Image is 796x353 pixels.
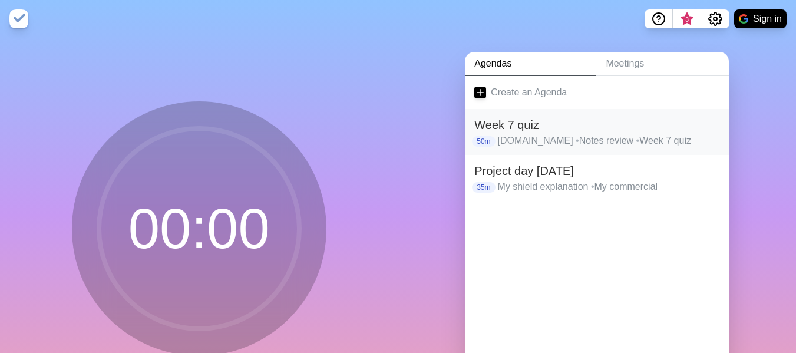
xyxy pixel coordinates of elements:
a: Create an Agenda [465,76,729,109]
p: [DOMAIN_NAME] Notes review Week 7 quiz [498,134,720,148]
button: Help [645,9,673,28]
button: Settings [701,9,729,28]
a: Agendas [465,52,596,76]
img: google logo [739,14,748,24]
h2: Project day [DATE] [474,162,719,180]
img: timeblocks logo [9,9,28,28]
h2: Week 7 quiz [474,116,719,134]
p: My shield explanation My commercial [498,180,720,194]
p: 35m [472,182,495,193]
span: 3 [682,15,692,24]
p: 50m [472,136,495,147]
span: • [576,136,579,146]
button: Sign in [734,9,787,28]
span: • [636,136,640,146]
span: • [591,182,594,192]
a: Meetings [596,52,729,76]
button: What’s new [673,9,701,28]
